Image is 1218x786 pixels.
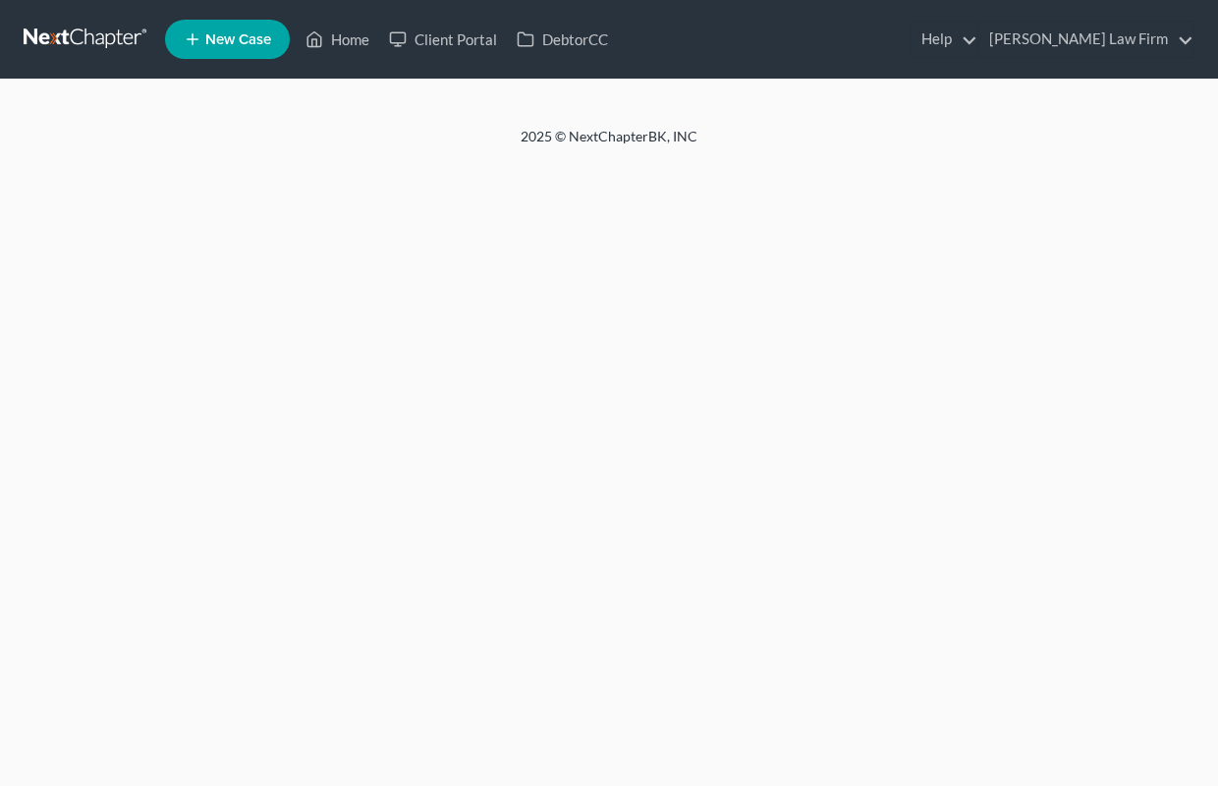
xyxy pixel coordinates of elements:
[49,127,1169,162] div: 2025 © NextChapterBK, INC
[979,22,1193,57] a: [PERSON_NAME] Law Firm
[507,22,618,57] a: DebtorCC
[912,22,977,57] a: Help
[165,20,290,59] new-legal-case-button: New Case
[379,22,507,57] a: Client Portal
[296,22,379,57] a: Home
